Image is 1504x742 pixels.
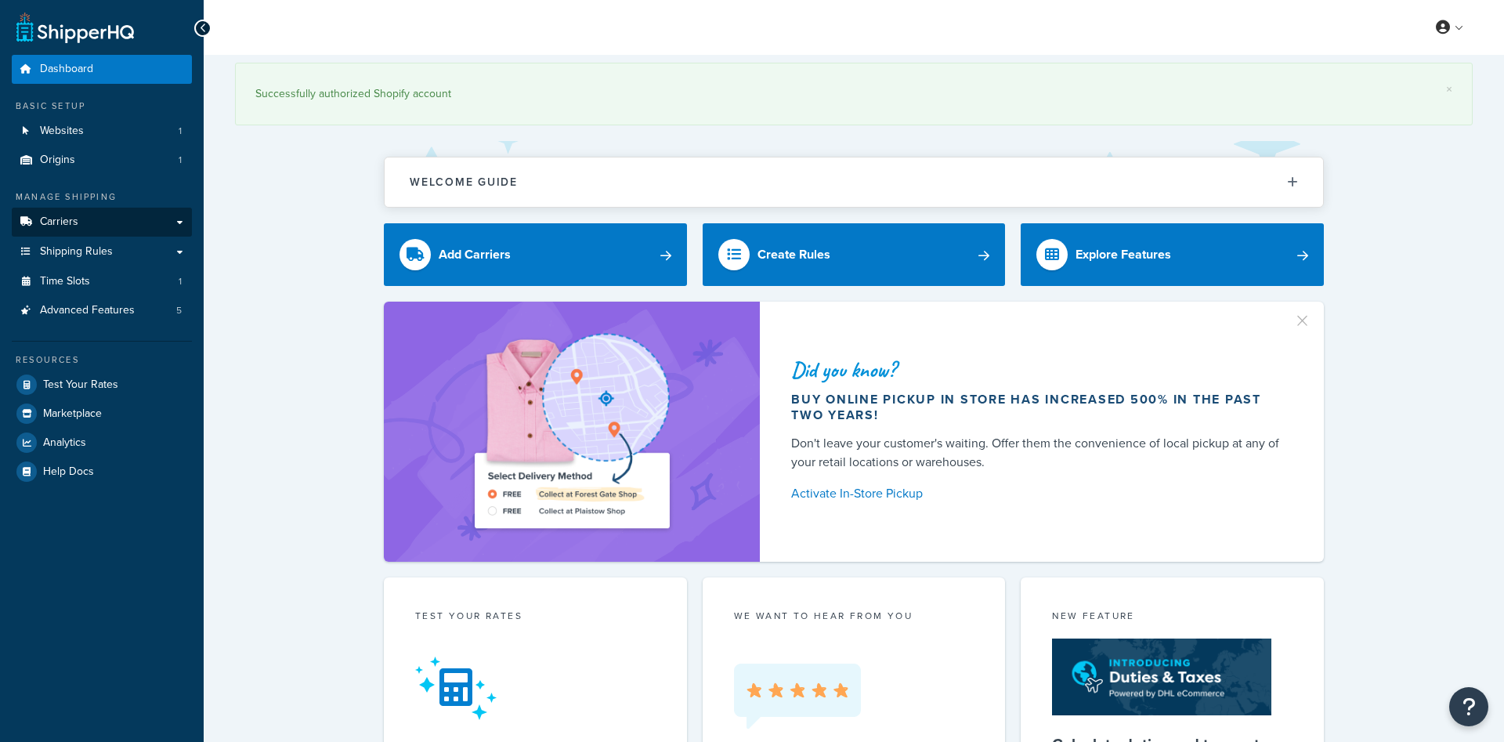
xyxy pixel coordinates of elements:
a: Time Slots1 [12,267,192,296]
div: New Feature [1052,609,1292,627]
div: Did you know? [791,359,1286,381]
a: Explore Features [1021,223,1324,286]
span: Shipping Rules [40,245,113,259]
p: we want to hear from you [734,609,974,623]
div: Add Carriers [439,244,511,266]
a: Test Your Rates [12,371,192,399]
button: Open Resource Center [1449,687,1488,726]
div: Test your rates [415,609,656,627]
div: Manage Shipping [12,190,192,204]
span: Origins [40,154,75,167]
div: Successfully authorized Shopify account [255,83,1452,105]
div: Resources [12,353,192,367]
div: Create Rules [757,244,830,266]
span: Dashboard [40,63,93,76]
a: Advanced Features5 [12,296,192,325]
a: Marketplace [12,400,192,428]
li: Advanced Features [12,296,192,325]
span: Advanced Features [40,304,135,317]
h2: Welcome Guide [410,176,518,188]
a: Create Rules [703,223,1006,286]
a: Dashboard [12,55,192,84]
li: Time Slots [12,267,192,296]
span: 1 [179,275,182,288]
span: Help Docs [43,465,94,479]
span: Time Slots [40,275,90,288]
div: Buy online pickup in store has increased 500% in the past two years! [791,392,1286,423]
div: Don't leave your customer's waiting. Offer them the convenience of local pickup at any of your re... [791,434,1286,472]
a: Websites1 [12,117,192,146]
span: 1 [179,125,182,138]
a: Analytics [12,429,192,457]
span: 1 [179,154,182,167]
span: Marketplace [43,407,102,421]
a: Help Docs [12,458,192,486]
a: Activate In-Store Pickup [791,483,1286,505]
span: Analytics [43,436,86,450]
li: Websites [12,117,192,146]
a: Shipping Rules [12,237,192,266]
a: Add Carriers [384,223,687,286]
a: Carriers [12,208,192,237]
span: 5 [176,304,182,317]
span: Test Your Rates [43,378,118,392]
div: Basic Setup [12,100,192,113]
img: ad-shirt-map-b0359fc47e01cab431d101c4b569394f6a03f54285957d908178d52f29eb9668.png [430,325,714,538]
span: Carriers [40,215,78,229]
a: × [1446,83,1452,96]
li: Origins [12,146,192,175]
div: Explore Features [1076,244,1171,266]
span: Websites [40,125,84,138]
a: Origins1 [12,146,192,175]
button: Welcome Guide [385,157,1323,207]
